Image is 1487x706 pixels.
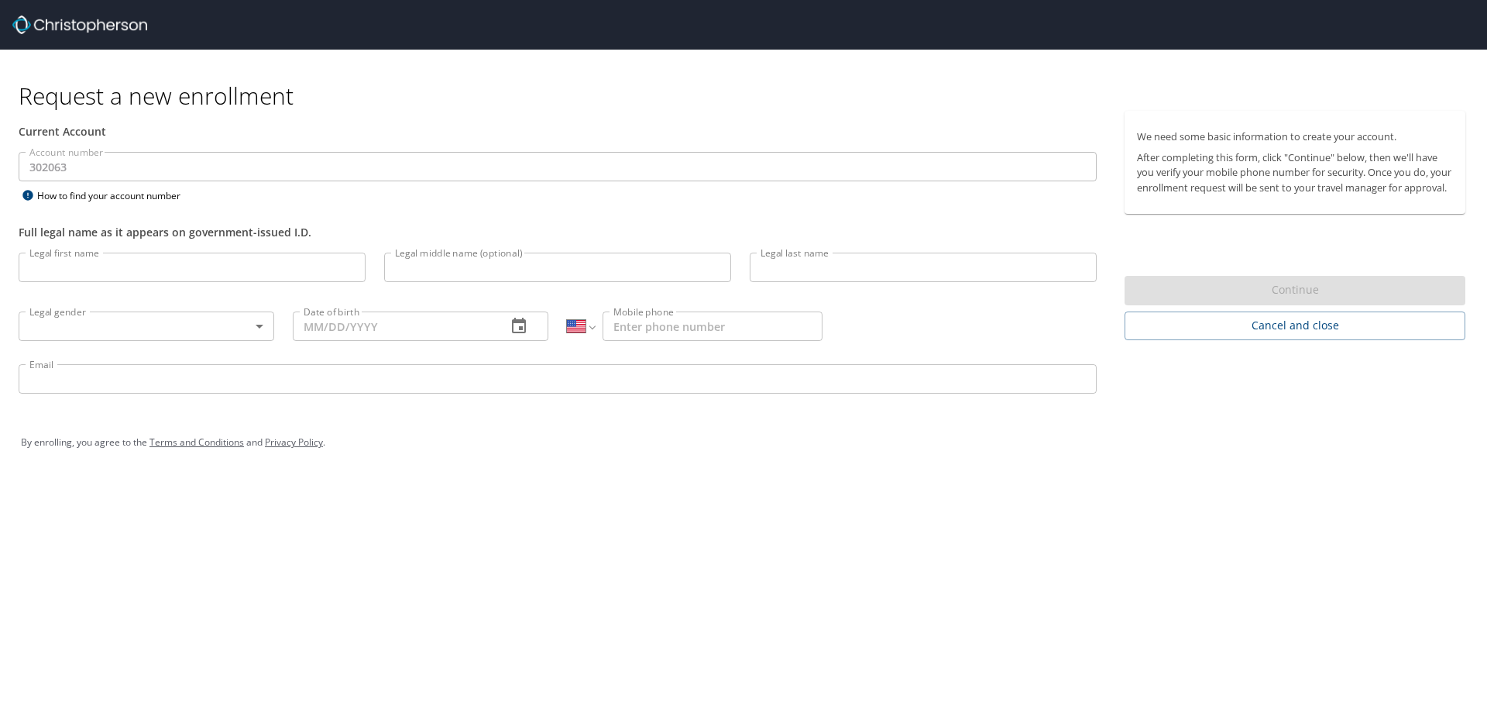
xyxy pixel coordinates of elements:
[12,15,147,34] img: cbt logo
[19,123,1097,139] div: Current Account
[1137,316,1453,336] span: Cancel and close
[603,312,822,341] input: Enter phone number
[19,312,274,341] div: ​
[149,436,244,449] a: Terms and Conditions
[1137,150,1453,195] p: After completing this form, click "Continue" below, then we'll have you verify your mobile phone ...
[19,224,1097,240] div: Full legal name as it appears on government-issued I.D.
[1125,312,1465,340] button: Cancel and close
[19,186,212,205] div: How to find your account number
[265,436,323,449] a: Privacy Policy
[19,81,1478,111] h1: Request a new enrollment
[293,312,494,341] input: MM/DD/YYYY
[21,423,1466,462] div: By enrolling, you agree to the and .
[1137,129,1453,144] p: We need some basic information to create your account.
